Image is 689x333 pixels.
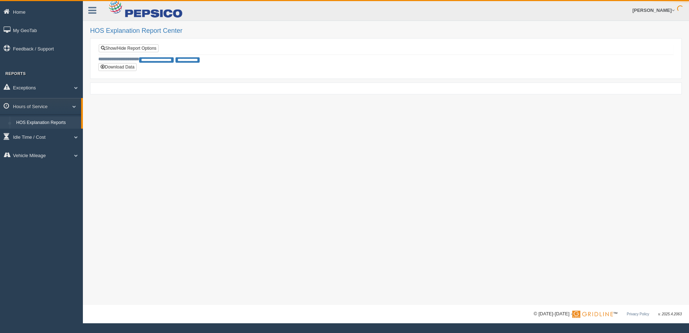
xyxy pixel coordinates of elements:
[99,44,159,52] a: Show/Hide Report Options
[98,63,137,71] button: Download Data
[90,27,682,35] h2: HOS Explanation Report Center
[572,311,613,318] img: Gridline
[534,310,682,318] div: © [DATE]-[DATE] - ™
[13,116,81,129] a: HOS Explanation Reports
[658,312,682,316] span: v. 2025.4.2063
[627,312,649,316] a: Privacy Policy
